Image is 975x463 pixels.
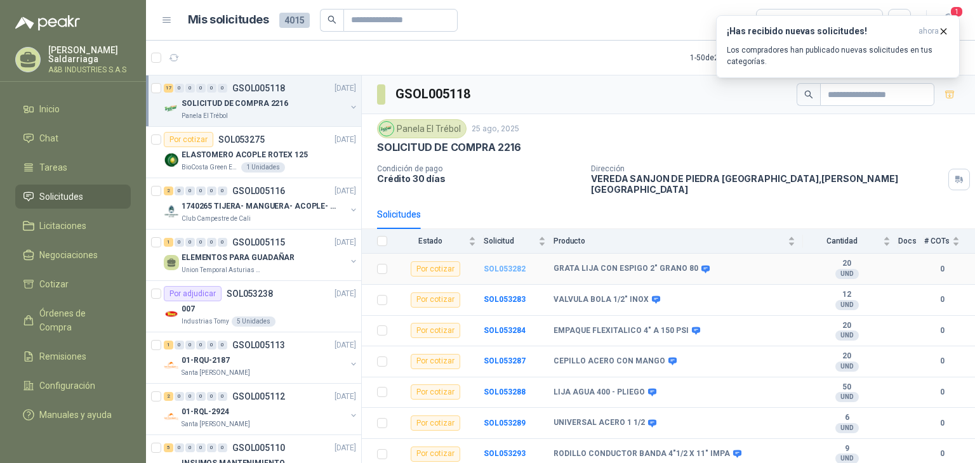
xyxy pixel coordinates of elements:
[335,237,356,249] p: [DATE]
[335,442,356,454] p: [DATE]
[15,214,131,238] a: Licitaciones
[185,443,195,452] div: 0
[484,295,526,304] a: SOL053283
[164,186,173,195] div: 2
[15,15,80,30] img: Logo peakr
[164,409,179,424] img: Company Logo
[185,238,195,247] div: 0
[207,238,216,247] div: 0
[554,264,698,274] b: GRATA LIJA CON ESPIGO 2" GRANO 80
[690,48,773,68] div: 1 - 50 de 2959
[484,449,526,458] a: SOL053293
[164,204,179,219] img: Company Logo
[232,186,285,195] p: GSOL005116
[395,229,484,254] th: Estado
[924,237,950,245] span: # COTs
[554,295,649,305] b: VALVULA BOLA 1/2" INOX
[554,449,730,459] b: RODILLO CONDUCTOR BANDA 4"1/2 X 11" IMPA
[924,294,960,306] b: 0
[15,272,131,296] a: Cotizar
[377,164,581,173] p: Condición de pago
[196,341,206,349] div: 0
[207,392,216,401] div: 0
[207,443,216,452] div: 0
[218,135,265,144] p: SOL053275
[924,263,960,275] b: 0
[835,300,859,310] div: UND
[196,238,206,247] div: 0
[411,384,460,400] div: Por cotizar
[39,190,83,204] span: Solicitudes
[164,238,173,247] div: 1
[182,355,230,367] p: 01-RQU-2187
[218,341,227,349] div: 0
[164,286,222,301] div: Por adjudicar
[39,408,112,422] span: Manuales y ayuda
[484,356,526,365] b: SOL053287
[182,252,295,264] p: ELEMENTOS PARA GUADAÑAR
[15,301,131,339] a: Órdenes de Compra
[39,219,86,233] span: Licitaciones
[182,419,250,429] p: Santa [PERSON_NAME]
[484,264,526,273] a: SOL053282
[164,183,359,224] a: 2 0 0 0 0 0 GSOL005116[DATE] Company Logo1740265 TIJERA- MANGUERA- ACOPLE- SURTIDORESClub Campest...
[484,419,526,427] a: SOL053289
[227,289,273,298] p: SOL053238
[484,237,536,245] span: Solicitud
[182,98,288,110] p: SOLICITUD DE COMPRA 2216
[218,443,227,452] div: 0
[164,81,359,121] a: 17 0 0 0 0 0 GSOL005118[DATE] Company LogoSOLICITUD DE COMPRA 2216Panela El Trébol
[232,341,285,349] p: GSOL005113
[803,229,898,254] th: Cantidad
[164,358,179,373] img: Company Logo
[328,15,336,24] span: search
[411,261,460,277] div: Por cotizar
[164,84,173,93] div: 17
[803,321,891,331] b: 20
[164,152,179,167] img: Company Logo
[185,341,195,349] div: 0
[196,443,206,452] div: 0
[164,341,173,349] div: 1
[182,200,340,212] p: 1740265 TIJERA- MANGUERA- ACOPLE- SURTIDORES
[188,11,269,29] h1: Mis solicitudes
[175,392,184,401] div: 0
[175,186,184,195] div: 0
[924,448,960,460] b: 0
[554,237,785,245] span: Producto
[335,185,356,197] p: [DATE]
[48,66,131,74] p: A&B INDUSTRIES S.A.S
[15,97,131,121] a: Inicio
[835,269,859,279] div: UND
[835,362,859,372] div: UND
[803,259,891,269] b: 20
[335,82,356,95] p: [DATE]
[484,326,526,335] b: SOL053284
[803,290,891,300] b: 12
[196,392,206,401] div: 0
[164,132,213,147] div: Por cotizar
[218,238,227,247] div: 0
[377,141,521,154] p: SOLICITUD DE COMPRA 2216
[924,325,960,337] b: 0
[804,90,813,99] span: search
[15,126,131,150] a: Chat
[15,155,131,179] a: Tareas
[182,162,239,173] p: BioCosta Green Energy S.A.S
[15,374,131,398] a: Configuración
[182,303,195,315] p: 007
[207,186,216,195] div: 0
[377,119,467,138] div: Panela El Trébol
[232,238,285,247] p: GSOL005115
[185,186,195,195] div: 0
[395,84,472,104] h3: GSOL005118
[411,354,460,369] div: Por cotizar
[175,84,184,93] div: 0
[924,417,960,429] b: 0
[164,306,179,322] img: Company Logo
[411,415,460,431] div: Por cotizar
[146,281,361,332] a: Por adjudicarSOL053238[DATE] Company Logo007Industrias Tomy5 Unidades
[241,162,285,173] div: 1 Unidades
[835,330,859,341] div: UND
